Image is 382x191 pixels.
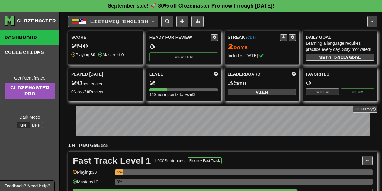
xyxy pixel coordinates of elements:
[108,3,274,9] strong: September sale! 🚀 30% off Clozemaster Pro now through [DATE]!
[71,34,140,40] div: Score
[188,157,222,164] button: Fluency Fast Track
[71,89,74,94] strong: 0
[228,34,280,40] div: Streak
[73,156,151,165] div: Fast Track Level 1
[149,91,218,97] div: 119 more points to level 3
[5,83,55,99] a: ClozemasterPro
[228,43,296,51] div: Day s
[98,52,124,58] div: Mastered:
[68,16,158,27] button: Lietuvių/English
[176,16,188,27] button: Add sentence to collection
[68,142,377,148] p: In Progress
[149,71,163,77] span: Level
[228,71,261,77] span: Leaderboard
[306,79,374,87] div: 0
[149,79,218,87] div: 2
[117,169,123,175] div: 3%
[30,122,43,128] button: Off
[228,79,296,87] div: th
[154,158,185,164] div: 1,000 Sentences
[328,55,349,59] span: a daily
[228,78,239,87] span: 35
[85,89,89,94] strong: 20
[17,122,30,128] button: On
[71,71,103,77] span: Played [DATE]
[191,16,204,27] button: More stats
[306,34,374,40] div: Daily Goal
[149,34,211,40] div: Ready for Review
[161,16,173,27] button: Search sentences
[246,35,256,40] a: (CDT)
[228,42,233,51] span: 2
[5,75,55,81] div: Get fluent faster.
[90,19,148,24] span: Lietuvių / English
[214,71,218,77] span: Score more points to level up
[71,79,140,87] div: sentences
[149,43,218,50] div: 0
[71,42,140,50] div: 280
[73,179,112,189] div: Mastered: 0
[228,89,296,95] button: View
[306,40,374,52] div: Learning a language requires practice every day. Stay motivated!
[91,52,95,57] strong: 30
[71,78,83,87] span: 20
[149,52,218,61] button: Review
[17,18,56,24] div: Clozemaster
[5,114,55,120] div: Dark Mode
[292,71,296,77] span: This week in points, UTC
[228,53,296,59] div: Includes [DATE]!
[71,52,95,58] div: Playing:
[306,71,374,77] div: Favorites
[306,88,339,95] button: View
[121,52,124,57] strong: 0
[306,54,374,61] button: Seta dailygoal
[4,183,50,189] span: Open feedback widget
[341,88,374,95] button: Play
[73,169,112,179] div: Playing: 30
[353,106,377,113] button: Full History
[71,89,140,95] div: New / Review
